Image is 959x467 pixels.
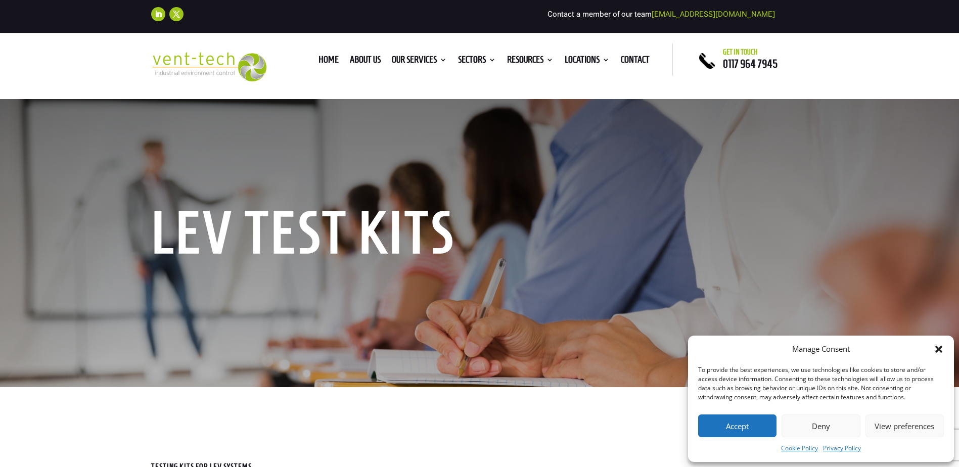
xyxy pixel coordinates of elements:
a: Follow on LinkedIn [151,7,165,21]
div: Manage Consent [792,343,850,355]
h1: LEV Test kits [151,209,460,261]
div: To provide the best experiences, we use technologies like cookies to store and/or access device i... [698,365,943,402]
a: Our Services [392,56,447,67]
a: Home [318,56,339,67]
a: Contact [621,56,650,67]
a: Cookie Policy [781,442,818,454]
a: Privacy Policy [823,442,861,454]
button: Deny [782,414,860,437]
span: Get in touch [723,48,758,56]
div: Close dialog [934,344,944,354]
a: [EMAIL_ADDRESS][DOMAIN_NAME] [652,10,775,19]
a: About us [350,56,381,67]
a: Sectors [458,56,496,67]
button: View preferences [865,414,944,437]
img: 2023-09-27T08_35_16.549ZVENT-TECH---Clear-background [151,52,267,82]
a: Follow on X [169,7,184,21]
a: Resources [507,56,554,67]
span: Contact a member of our team [547,10,775,19]
a: 0117 964 7945 [723,58,778,70]
button: Accept [698,414,777,437]
a: Locations [565,56,610,67]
